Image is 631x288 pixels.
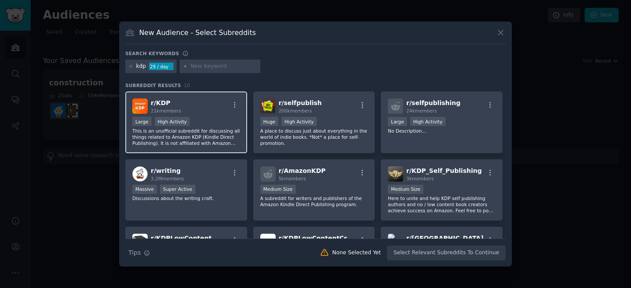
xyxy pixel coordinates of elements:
[406,176,434,181] span: 3k members
[151,108,181,113] span: 21k members
[125,50,179,56] h3: Search keywords
[132,128,240,146] p: This is an unofficial subreddit for discussing all things related to Amazon KDP (Kindle Direct Pu...
[149,63,174,70] div: 29 / day
[151,167,181,174] span: r/ writing
[132,195,240,201] p: Discussions about the writing craft.
[260,128,368,146] p: A place to discuss just about everything in the world of indie books. *Not* a place for self-prom...
[151,235,212,242] span: r/ KDPLowContent
[388,185,423,194] div: Medium Size
[260,234,276,249] img: KDPLowContentCreators
[260,98,276,114] img: selfpublish
[279,176,306,181] span: 5k members
[281,117,317,126] div: High Activity
[132,234,148,249] img: KDPLowContent
[388,117,407,126] div: Large
[125,245,153,260] button: Tips
[406,167,482,174] span: r/ KDP_Self_Publishing
[136,63,146,70] div: kdp
[125,82,181,88] span: Subreddit Results
[410,117,446,126] div: High Activity
[279,235,369,242] span: r/ KDPLowContentCreators
[151,176,184,181] span: 3.2M members
[132,166,148,182] img: writing
[260,185,296,194] div: Medium Size
[139,28,256,37] h3: New Audience - Select Subreddits
[406,99,460,106] span: r/ selfpublishing
[191,63,257,70] input: New Keyword
[132,98,148,114] img: KDP
[279,167,326,174] span: r/ AmazonKDP
[128,248,141,257] span: Tips
[260,195,368,207] p: A subreddit for writers and publishers of the Amazon Kindle Direct Publishing program.
[132,185,157,194] div: Massive
[406,108,436,113] span: 24k members
[132,117,152,126] div: Large
[332,249,381,257] div: None Selected Yet
[388,195,496,214] p: Here to unite and help KDP self publishing authors and no / low content book creators achieve suc...
[279,99,322,106] span: r/ selfpublish
[388,234,403,249] img: kurdistan
[279,108,312,113] span: 200k members
[184,83,190,88] span: 10
[260,117,279,126] div: Huge
[406,235,483,242] span: r/ [GEOGRAPHIC_DATA]
[151,99,170,106] span: r/ KDP
[388,166,403,182] img: KDP_Self_Publishing
[155,117,190,126] div: High Activity
[388,128,496,134] p: No Description...
[160,185,195,194] div: Super Active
